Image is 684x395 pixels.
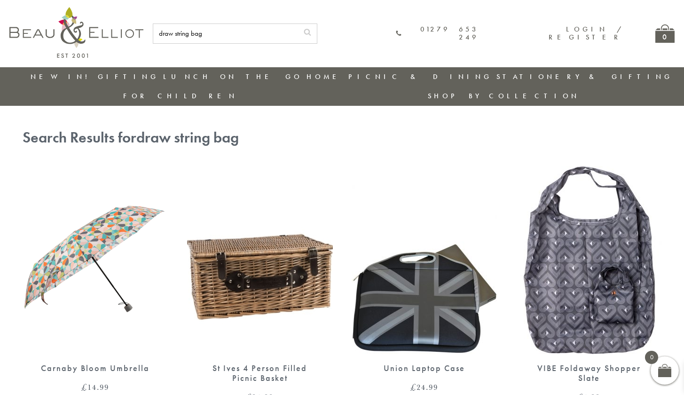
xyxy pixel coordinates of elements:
[153,24,298,43] input: SEARCH
[655,24,675,43] a: 0
[549,24,622,42] a: Login / Register
[136,128,239,147] span: draw string bag
[352,166,497,391] a: Union Laptop Case Union Laptop Case by Beau and Elliot Union Laptop Case £24.99
[516,166,662,354] img: VIBE Foldaway Shopper Slate
[81,381,87,393] span: £
[81,381,109,393] bdi: 14.99
[23,129,662,147] h1: Search Results for
[410,381,438,393] bdi: 24.99
[98,72,159,81] a: Gifting
[31,72,94,81] a: New in!
[23,166,168,354] img: Carnaby Bloom Umbrella
[645,351,658,364] span: 0
[204,363,316,383] div: St Ives 4 Person Filled Picnic Basket
[348,72,492,81] a: Picnic & Dining
[428,91,580,101] a: Shop by collection
[410,381,417,393] span: £
[396,25,479,42] a: 01279 653 249
[368,363,481,373] div: Union Laptop Case
[163,72,302,81] a: Lunch On The Go
[496,72,673,81] a: Stationery & Gifting
[187,166,333,354] img: St Ives 4 Person Filled Picnic Basket hamper
[123,91,237,101] a: For Children
[9,7,143,58] img: logo
[307,72,344,81] a: Home
[23,166,168,391] a: Carnaby Bloom Umbrella Carnaby Bloom Umbrella £14.99
[39,363,152,373] div: Carnaby Bloom Umbrella
[352,166,497,354] img: Union Laptop Case Union Laptop Case by Beau and Elliot
[533,363,645,383] div: VIBE Foldaway Shopper Slate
